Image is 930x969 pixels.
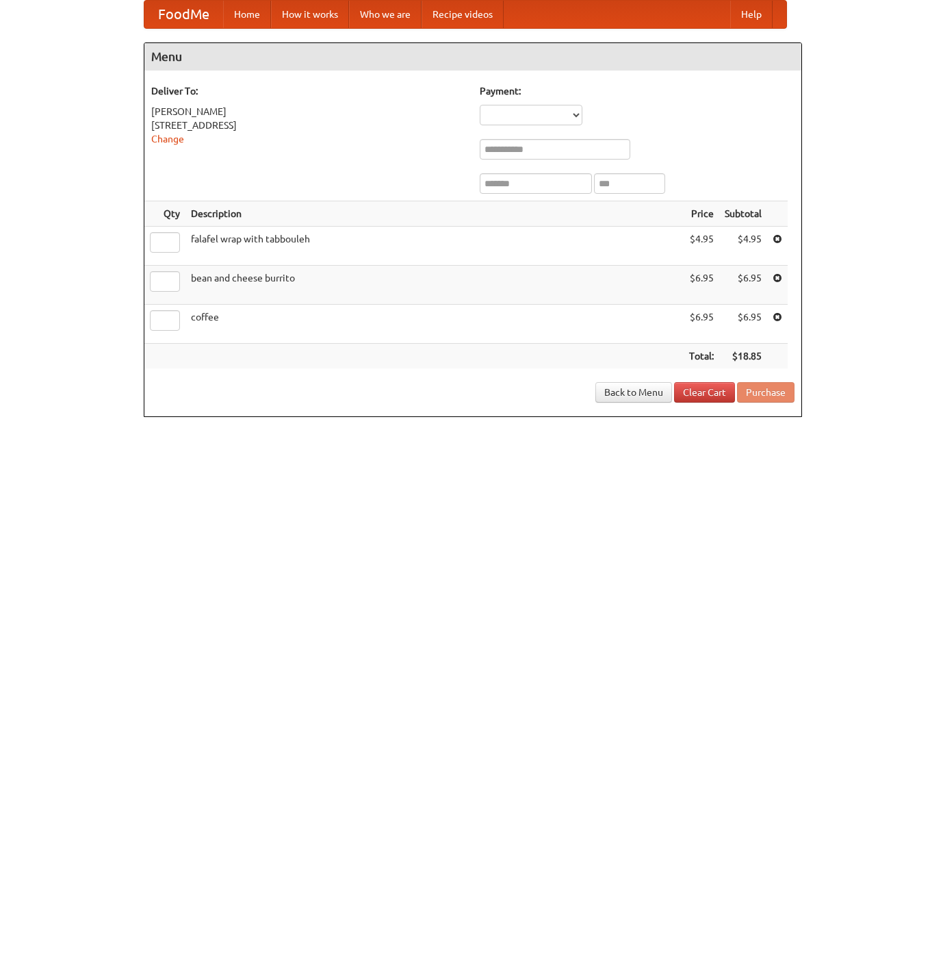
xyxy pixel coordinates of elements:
[144,43,801,71] h4: Menu
[719,344,767,369] th: $18.85
[719,227,767,266] td: $4.95
[684,344,719,369] th: Total:
[151,105,466,118] div: [PERSON_NAME]
[271,1,349,28] a: How it works
[422,1,504,28] a: Recipe videos
[684,227,719,266] td: $4.95
[595,382,672,403] a: Back to Menu
[674,382,735,403] a: Clear Cart
[223,1,271,28] a: Home
[349,1,422,28] a: Who we are
[151,134,184,144] a: Change
[684,266,719,305] td: $6.95
[737,382,795,403] button: Purchase
[144,201,185,227] th: Qty
[185,201,684,227] th: Description
[719,201,767,227] th: Subtotal
[151,118,466,132] div: [STREET_ADDRESS]
[480,84,795,98] h5: Payment:
[684,201,719,227] th: Price
[719,305,767,344] td: $6.95
[144,1,223,28] a: FoodMe
[151,84,466,98] h5: Deliver To:
[719,266,767,305] td: $6.95
[730,1,773,28] a: Help
[684,305,719,344] td: $6.95
[185,266,684,305] td: bean and cheese burrito
[185,227,684,266] td: falafel wrap with tabbouleh
[185,305,684,344] td: coffee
